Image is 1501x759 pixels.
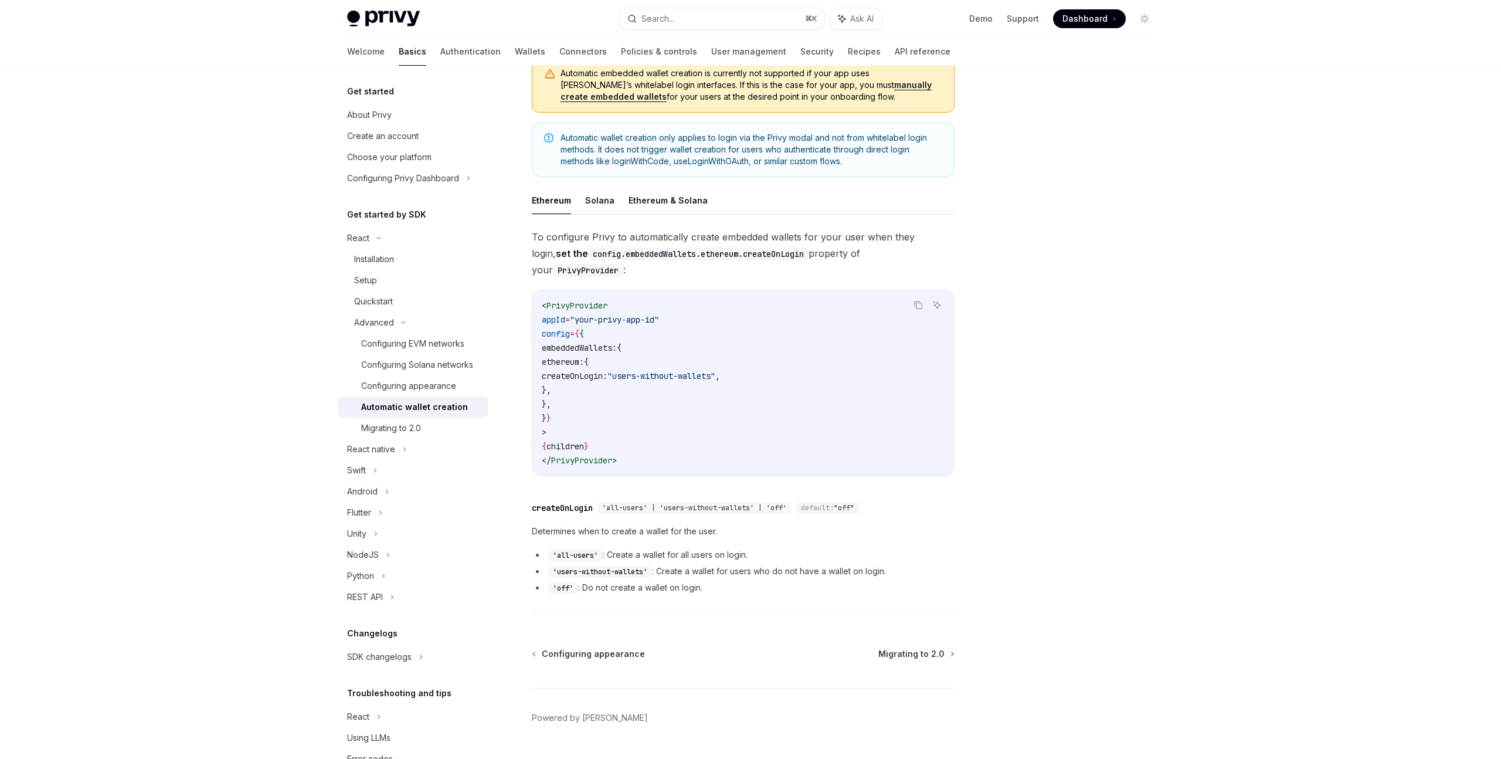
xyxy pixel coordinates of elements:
a: Policies & controls [621,38,697,66]
div: About Privy [347,108,392,122]
button: Ask AI [830,8,882,29]
a: Security [800,38,834,66]
span: { [617,343,622,353]
span: To configure Privy to automatically create embedded wallets for your user when they login, proper... [532,229,955,278]
span: "your-privy-app-id" [570,314,659,325]
div: Android [347,484,378,499]
a: Support [1007,13,1039,25]
div: Create an account [347,129,419,143]
span: default: [801,503,834,513]
button: Copy the contents from the code block [911,297,926,313]
span: PrivyProvider [546,300,607,311]
span: </ [542,455,551,466]
span: > [612,455,617,466]
div: Setup [354,273,377,287]
div: React native [347,442,395,456]
span: = [570,328,575,339]
h5: Changelogs [347,626,398,641]
button: Toggle dark mode [1135,9,1154,28]
div: Flutter [347,506,371,520]
button: Ask AI [929,297,945,313]
a: Migrating to 2.0 [338,418,488,439]
div: Swift [347,463,366,477]
div: Quickstart [354,294,393,309]
a: Setup [338,270,488,291]
span: } [546,413,551,423]
span: } [584,441,589,452]
code: 'off' [548,582,578,594]
code: PrivyProvider [553,264,623,277]
div: Automatic wallet creation [361,400,468,414]
div: REST API [347,590,383,604]
code: config.embeddedWallets.ethereum.createOnLogin [588,248,809,260]
span: { [542,441,546,452]
svg: Warning [544,69,556,80]
a: Authentication [440,38,501,66]
span: appId [542,314,565,325]
h5: Get started by SDK [347,208,426,222]
span: }, [542,385,551,395]
span: "off" [834,503,854,513]
div: Unity [347,527,366,541]
h5: Troubleshooting and tips [347,686,451,700]
button: Search...⌘K [619,8,824,29]
svg: Note [544,133,553,143]
a: Migrating to 2.0 [878,648,953,660]
button: Solana [585,187,614,214]
span: PrivyProvider [551,455,612,466]
span: Migrating to 2.0 [878,648,945,660]
a: Quickstart [338,291,488,312]
a: Welcome [347,38,385,66]
li: : Create a wallet for all users on login. [532,548,955,562]
span: }, [542,399,551,409]
span: createOnLogin: [542,371,607,381]
span: < [542,300,546,311]
span: { [584,357,589,367]
span: "users-without-wallets" [607,371,715,381]
span: Automatic wallet creation only applies to login via the Privy modal and not from whitelabel login... [561,132,942,167]
span: } [542,413,546,423]
span: Configuring appearance [542,648,645,660]
a: User management [711,38,786,66]
div: Search... [641,12,674,26]
span: , [715,371,720,381]
code: 'all-users' [548,550,603,561]
a: Recipes [848,38,881,66]
div: Using LLMs [347,731,390,745]
span: config [542,328,570,339]
div: Choose your platform [347,150,432,164]
span: children [546,441,584,452]
div: Advanced [354,316,394,330]
a: Configuring appearance [338,375,488,397]
span: embeddedWallets: [542,343,617,353]
li: : Create a wallet for users who do not have a wallet on login. [532,564,955,578]
a: Configuring appearance [533,648,645,660]
a: Demo [969,13,993,25]
div: SDK changelogs [347,650,412,664]
span: 'all-users' | 'users-without-wallets' | 'off' [602,503,787,513]
h5: Get started [347,84,394,99]
span: { [575,328,579,339]
span: Dashboard [1062,13,1108,25]
a: Installation [338,249,488,270]
span: Ask AI [850,13,874,25]
div: Configuring Solana networks [361,358,473,372]
div: NodeJS [347,548,379,562]
a: Powered by [PERSON_NAME] [532,712,648,724]
button: Ethereum & Solana [629,187,708,214]
a: Create an account [338,126,488,147]
button: Ethereum [532,187,571,214]
a: Connectors [559,38,607,66]
code: 'users-without-wallets' [548,566,652,578]
span: Automatic embedded wallet creation is currently not supported if your app uses [PERSON_NAME]’s wh... [561,67,942,103]
div: React [347,231,369,245]
div: Installation [354,252,394,266]
a: Configuring Solana networks [338,354,488,375]
span: ⌘ K [805,14,817,23]
span: { [579,328,584,339]
span: Determines when to create a wallet for the user. [532,524,955,538]
div: Python [347,569,374,583]
div: Migrating to 2.0 [361,421,421,435]
a: API reference [895,38,950,66]
a: Choose your platform [338,147,488,168]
